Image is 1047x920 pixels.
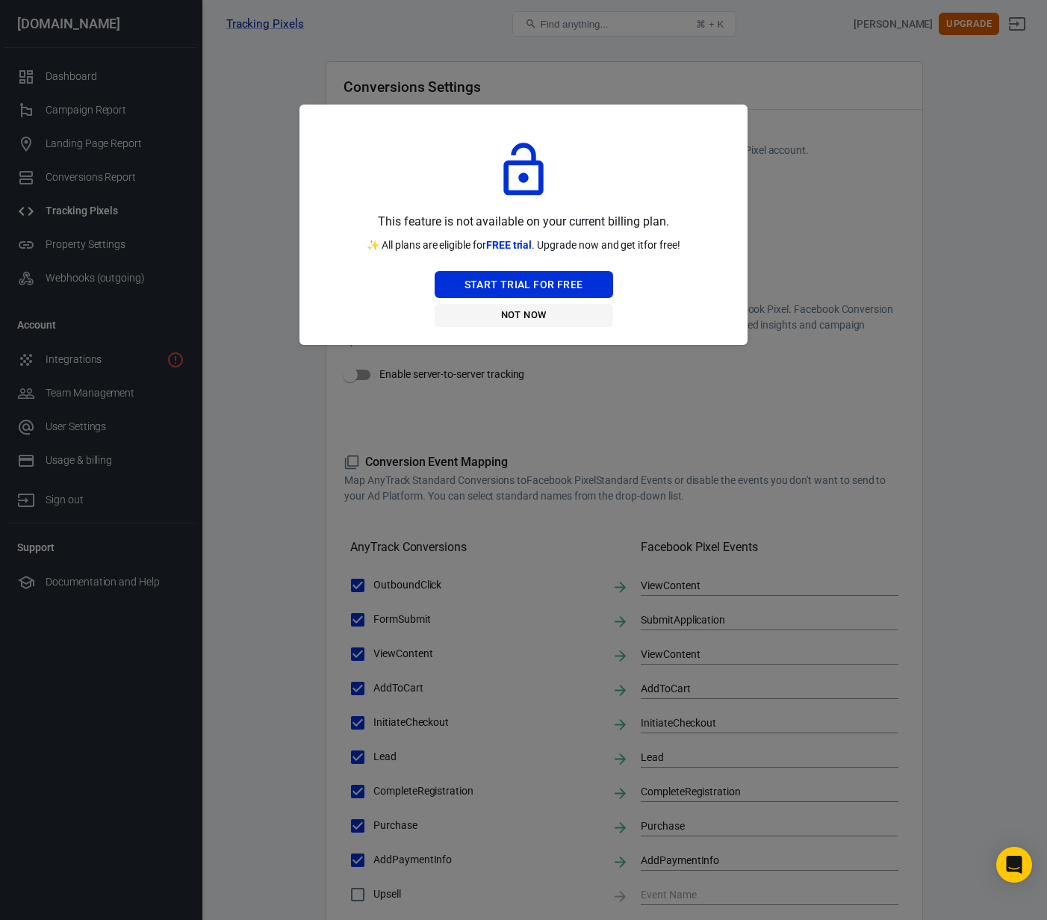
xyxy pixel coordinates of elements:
[378,212,668,231] p: This feature is not available on your current billing plan.
[486,239,532,251] span: FREE trial
[367,237,680,253] p: ✨ All plans are eligible for . Upgrade now and get it for free!
[435,304,613,327] button: Not Now
[435,271,613,299] button: Start Trial For Free
[996,847,1032,883] div: Open Intercom Messenger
